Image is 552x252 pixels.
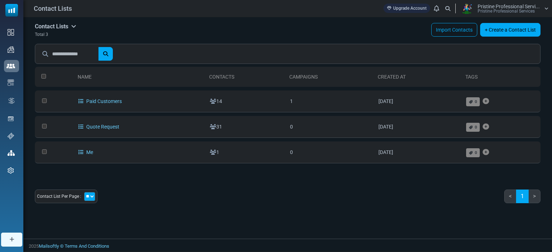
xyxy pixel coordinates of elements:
[65,243,109,249] span: translation missing: en.layouts.footer.terms_and_conditions
[480,23,540,37] a: + Create a Contact List
[209,74,234,80] a: Contacts
[8,46,14,53] img: campaigns-icon.png
[6,64,15,69] img: contacts-icon-active.svg
[375,141,463,163] td: [DATE]
[431,23,477,37] a: Import Contacts
[35,32,45,37] span: Total
[466,97,480,106] a: 0
[475,99,477,104] span: 0
[465,74,478,80] a: Tags
[8,97,15,105] img: workflow.svg
[466,148,480,157] a: 0
[475,150,477,155] span: 0
[46,32,48,37] span: 3
[5,4,18,17] img: mailsoftly_icon_blue_white.svg
[8,79,14,86] img: email-templates-icon.svg
[478,9,535,13] span: Pristine Professional Services
[8,116,14,122] img: landing_pages.svg
[516,190,529,203] a: 1
[286,116,375,138] td: 0
[483,120,489,134] a: Add Tag
[458,3,476,14] img: User Logo
[375,116,463,138] td: [DATE]
[286,141,375,163] td: 0
[206,116,286,138] td: 31
[78,98,122,104] a: Paid Customers
[23,239,552,252] footer: 2025
[37,193,81,200] span: Contact List Per Page :
[504,190,540,209] nav: Page
[39,243,64,249] a: Mailsoftly ©
[475,125,477,130] span: 0
[206,90,286,112] td: 14
[78,124,119,130] a: Quote Request
[78,149,93,155] a: Me
[483,145,489,159] a: Add Tag
[35,23,76,30] h5: Contact Lists
[286,90,375,112] td: 1
[78,74,92,80] a: Name
[8,167,14,174] img: settings-icon.svg
[375,90,463,112] td: [DATE]
[206,141,286,163] td: 1
[466,123,480,132] a: 0
[289,74,318,80] a: Campaigns
[65,243,109,249] a: Terms And Conditions
[483,94,489,108] a: Add Tag
[8,29,14,36] img: dashboard-icon.svg
[383,4,430,13] a: Upgrade Account
[8,133,14,139] img: support-icon.svg
[378,74,406,80] a: Created At
[458,3,548,14] a: User Logo Pristine Professional Servi... Pristine Professional Services
[34,4,72,13] span: Contact Lists
[478,4,540,9] span: Pristine Professional Servi...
